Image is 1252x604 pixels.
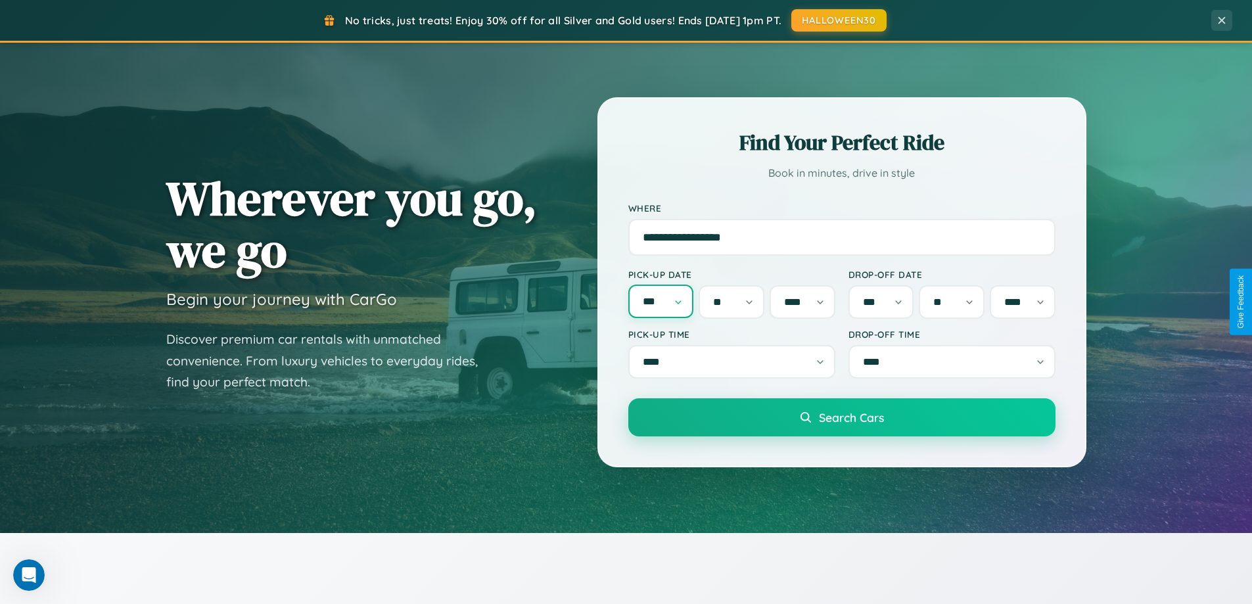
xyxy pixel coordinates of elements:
div: Give Feedback [1236,275,1245,329]
label: Drop-off Date [848,269,1055,280]
button: HALLOWEEN30 [791,9,887,32]
h3: Begin your journey with CarGo [166,289,397,309]
label: Where [628,202,1055,214]
label: Pick-up Time [628,329,835,340]
iframe: Intercom live chat [13,559,45,591]
h2: Find Your Perfect Ride [628,128,1055,157]
label: Pick-up Date [628,269,835,280]
p: Book in minutes, drive in style [628,164,1055,183]
span: No tricks, just treats! Enjoy 30% off for all Silver and Gold users! Ends [DATE] 1pm PT. [345,14,781,27]
span: Search Cars [819,410,884,425]
label: Drop-off Time [848,329,1055,340]
h1: Wherever you go, we go [166,172,537,276]
button: Search Cars [628,398,1055,436]
p: Discover premium car rentals with unmatched convenience. From luxury vehicles to everyday rides, ... [166,329,495,393]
